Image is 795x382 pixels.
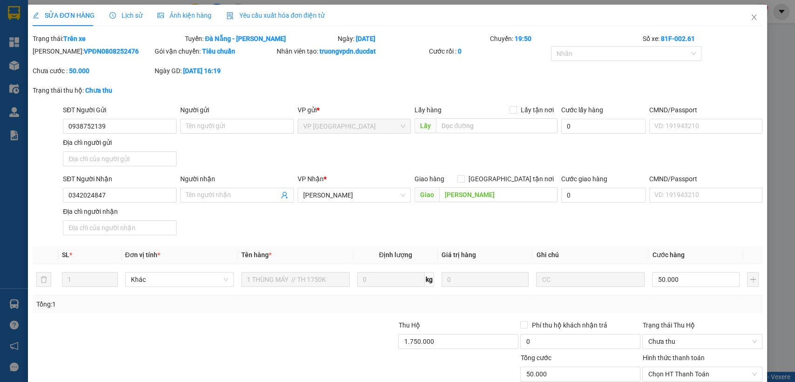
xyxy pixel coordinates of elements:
[750,14,758,21] span: close
[319,48,376,55] b: truongvpdn.ducdat
[536,272,645,287] input: Ghi Chú
[125,251,160,259] span: Đơn vị tính
[414,106,442,114] span: Lấy hàng
[379,251,412,259] span: Định lượng
[184,34,336,44] div: Tuyến:
[36,272,51,287] button: delete
[36,299,307,309] div: Tổng: 1
[528,320,611,330] span: Phí thu hộ khách nhận trả
[642,320,762,330] div: Trạng thái Thu Hộ
[183,67,221,75] b: [DATE] 16:19
[356,35,375,42] b: [DATE]
[155,46,275,56] div: Gói vận chuyển:
[561,188,646,203] input: Cước giao hàng
[85,87,112,94] b: Chưa thu
[660,35,694,42] b: 81F-002.61
[648,367,757,381] span: Chọn HT Thanh Toán
[648,334,757,348] span: Chưa thu
[520,354,551,362] span: Tổng cước
[33,46,153,56] div: [PERSON_NAME]:
[642,354,704,362] label: Hình thức thanh toán
[337,34,489,44] div: Ngày:
[33,12,95,19] span: SỬA ĐƠN HÀNG
[561,106,603,114] label: Cước lấy hàng
[33,12,39,19] span: edit
[442,251,476,259] span: Giá trị hàng
[298,105,411,115] div: VP gửi
[414,187,439,202] span: Giao
[155,66,275,76] div: Ngày GD:
[442,272,529,287] input: 0
[226,12,234,20] img: icon
[414,118,436,133] span: Lấy
[741,5,767,31] button: Close
[489,34,641,44] div: Chuyến:
[439,187,557,202] input: Dọc đường
[205,35,286,42] b: Đà Nẵng - [PERSON_NAME]
[281,191,288,199] span: user-add
[465,174,557,184] span: [GEOGRAPHIC_DATA] tận nơi
[63,151,177,166] input: Địa chỉ của người gửi
[33,66,153,76] div: Chưa cước :
[425,272,434,287] span: kg
[298,175,324,183] span: VP Nhận
[180,105,294,115] div: Người gửi
[532,246,648,264] th: Ghi chú
[63,35,86,42] b: Trên xe
[398,321,420,329] span: Thu Hộ
[649,174,763,184] div: CMND/Passport
[429,46,549,56] div: Cước rồi :
[63,137,177,148] div: Địa chỉ người gửi
[436,118,557,133] input: Dọc đường
[303,188,406,202] span: Lê Đại Hành
[641,34,763,44] div: Số xe:
[241,272,350,287] input: VD: Bàn, Ghế
[180,174,294,184] div: Người nhận
[131,273,228,286] span: Khác
[84,48,139,55] b: VPĐN0808252476
[515,35,531,42] b: 19:50
[69,67,89,75] b: 50.000
[303,119,406,133] span: VP Đà Nẵng
[226,12,325,19] span: Yêu cầu xuất hóa đơn điện tử
[33,85,183,95] div: Trạng thái thu hộ:
[109,12,143,19] span: Lịch sử
[517,105,557,115] span: Lấy tận nơi
[747,272,759,287] button: plus
[414,175,444,183] span: Giao hàng
[32,34,184,44] div: Trạng thái:
[157,12,164,19] span: picture
[62,251,69,259] span: SL
[109,12,116,19] span: clock-circle
[561,175,607,183] label: Cước giao hàng
[241,251,272,259] span: Tên hàng
[652,251,684,259] span: Cước hàng
[63,206,177,217] div: Địa chỉ người nhận
[277,46,427,56] div: Nhân viên tạo:
[202,48,235,55] b: Tiêu chuẩn
[649,105,763,115] div: CMND/Passport
[561,119,646,134] input: Cước lấy hàng
[63,220,177,235] input: Địa chỉ của người nhận
[63,105,177,115] div: SĐT Người Gửi
[458,48,462,55] b: 0
[157,12,211,19] span: Ảnh kiện hàng
[63,174,177,184] div: SĐT Người Nhận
